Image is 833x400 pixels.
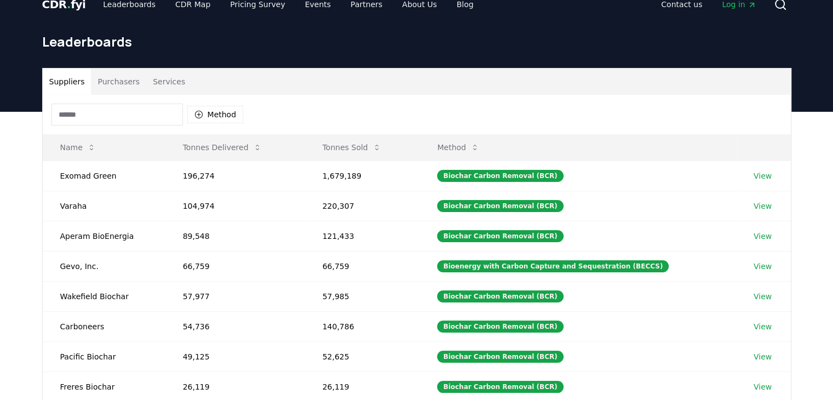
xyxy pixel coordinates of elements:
[165,341,305,372] td: 49,125
[437,170,563,182] div: Biochar Carbon Removal (BCR)
[174,136,271,158] button: Tonnes Delivered
[754,321,772,332] a: View
[146,68,192,95] button: Services
[754,231,772,242] a: View
[305,161,420,191] td: 1,679,189
[305,191,420,221] td: 220,307
[91,68,146,95] button: Purchasers
[754,351,772,362] a: View
[165,221,305,251] td: 89,548
[43,161,165,191] td: Exomad Green
[437,200,563,212] div: Biochar Carbon Removal (BCR)
[43,281,165,311] td: Wakefield Biochar
[43,341,165,372] td: Pacific Biochar
[165,191,305,221] td: 104,974
[305,221,420,251] td: 121,433
[165,281,305,311] td: 57,977
[437,230,563,242] div: Biochar Carbon Removal (BCR)
[165,311,305,341] td: 54,736
[42,33,791,50] h1: Leaderboards
[43,311,165,341] td: Carboneers
[165,251,305,281] td: 66,759
[305,341,420,372] td: 52,625
[43,191,165,221] td: Varaha
[305,251,420,281] td: 66,759
[43,221,165,251] td: Aperam BioEnergia
[314,136,390,158] button: Tonnes Sold
[754,291,772,302] a: View
[43,68,91,95] button: Suppliers
[51,136,105,158] button: Name
[437,290,563,302] div: Biochar Carbon Removal (BCR)
[305,311,420,341] td: 140,786
[437,381,563,393] div: Biochar Carbon Removal (BCR)
[437,351,563,363] div: Biochar Carbon Removal (BCR)
[165,161,305,191] td: 196,274
[437,260,669,272] div: Bioenergy with Carbon Capture and Sequestration (BECCS)
[428,136,488,158] button: Method
[754,261,772,272] a: View
[305,281,420,311] td: 57,985
[43,251,165,281] td: Gevo, Inc.
[754,201,772,212] a: View
[754,170,772,181] a: View
[754,381,772,392] a: View
[187,106,244,123] button: Method
[437,321,563,333] div: Biochar Carbon Removal (BCR)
